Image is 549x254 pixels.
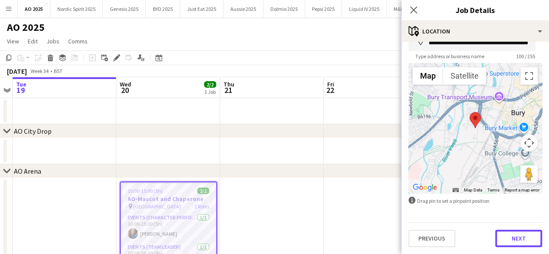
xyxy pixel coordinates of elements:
button: Liquid IV 2025 [342,0,387,17]
span: Fri [327,80,334,88]
a: Terms [487,188,500,192]
button: Nordic Spirit 2025 [50,0,103,17]
span: Type address or business name [408,53,491,59]
span: Comms [68,37,88,45]
div: Drag pin to set a pinpoint position [408,197,542,205]
span: Thu [224,80,234,88]
app-card-role: Events (Character Performer)1/110:00-15:00 (5h)[PERSON_NAME] [121,213,216,242]
span: Wed [120,80,131,88]
div: 1 Job [204,89,216,95]
img: Google [411,182,439,193]
button: Pepsi 2025 [305,0,342,17]
span: [GEOGRAPHIC_DATA] [133,203,181,210]
div: AO City Drop [14,127,52,135]
span: 2/2 [204,81,216,88]
a: View [3,36,23,47]
span: Tue [16,80,26,88]
button: AO 2025 [18,0,50,17]
button: Show satellite imagery [443,67,486,85]
h3: Job Details [401,4,549,16]
span: 19 [15,85,26,95]
span: 2 Roles [194,203,209,210]
span: View [7,37,19,45]
span: Week 34 [29,68,50,74]
button: Aussie 2025 [224,0,263,17]
a: Report a map error [505,188,539,192]
span: Jobs [46,37,59,45]
button: Previous [408,230,455,247]
button: BYD 2025 [146,0,180,17]
button: Toggle fullscreen view [520,67,538,85]
button: Map Data [464,187,482,193]
button: Dolmio 2025 [263,0,305,17]
span: 10:00-15:00 (5h) [128,188,163,194]
button: Keyboard shortcuts [453,187,459,193]
span: 2/2 [197,188,209,194]
a: Jobs [43,36,63,47]
span: 100 / 255 [509,53,542,59]
a: Open this area in Google Maps (opens a new window) [411,182,439,193]
button: Genesis 2025 [103,0,146,17]
button: Show street map [413,67,443,85]
button: Drag Pegman onto the map to open Street View [520,165,538,183]
h3: AO-Mascot and Chaperone [121,195,216,203]
span: 20 [118,85,131,95]
a: Edit [24,36,41,47]
span: 22 [326,85,334,95]
a: Comms [65,36,91,47]
button: Map camera controls [520,134,538,152]
h1: AO 2025 [7,21,45,34]
div: [DATE] [7,67,27,76]
div: Location [401,21,549,42]
div: AO Arena [14,167,41,175]
button: M&M's 2025 [387,0,427,17]
button: Just Eat 2025 [180,0,224,17]
button: Next [495,230,542,247]
span: Edit [28,37,38,45]
span: 21 [222,85,234,95]
div: BST [54,68,62,74]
